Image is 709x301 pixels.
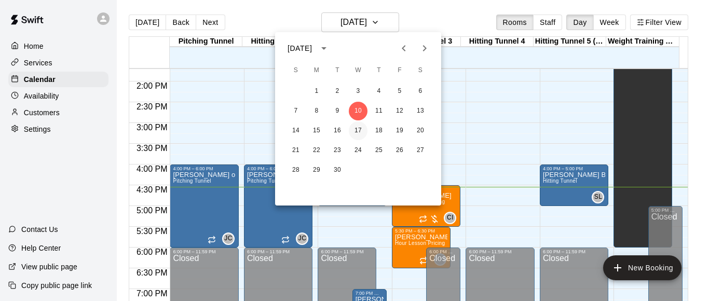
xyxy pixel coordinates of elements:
button: 28 [287,161,305,180]
button: calendar view is open, switch to year view [315,39,333,57]
span: Tuesday [328,60,347,81]
button: 24 [349,141,367,160]
button: Previous month [393,38,414,59]
button: 14 [287,121,305,140]
button: 3 [349,82,367,101]
button: 6 [411,82,430,101]
button: 1 [307,82,326,101]
button: 22 [307,141,326,160]
span: Thursday [370,60,388,81]
span: Wednesday [349,60,367,81]
button: 2 [328,82,347,101]
button: 7 [287,102,305,120]
button: 21 [287,141,305,160]
button: 25 [370,141,388,160]
button: 17 [349,121,367,140]
button: 26 [390,141,409,160]
button: 23 [328,141,347,160]
button: 18 [370,121,388,140]
button: 13 [411,102,430,120]
button: 4 [370,82,388,101]
button: 30 [328,161,347,180]
button: 16 [328,121,347,140]
button: Next month [414,38,435,59]
span: Sunday [287,60,305,81]
button: 10 [349,102,367,120]
button: 9 [328,102,347,120]
span: Saturday [411,60,430,81]
button: 12 [390,102,409,120]
div: [DATE] [288,43,312,54]
button: 27 [411,141,430,160]
button: 8 [307,102,326,120]
span: Friday [390,60,409,81]
button: 11 [370,102,388,120]
button: 29 [307,161,326,180]
button: 15 [307,121,326,140]
span: Monday [307,60,326,81]
button: 20 [411,121,430,140]
button: 19 [390,121,409,140]
button: 5 [390,82,409,101]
